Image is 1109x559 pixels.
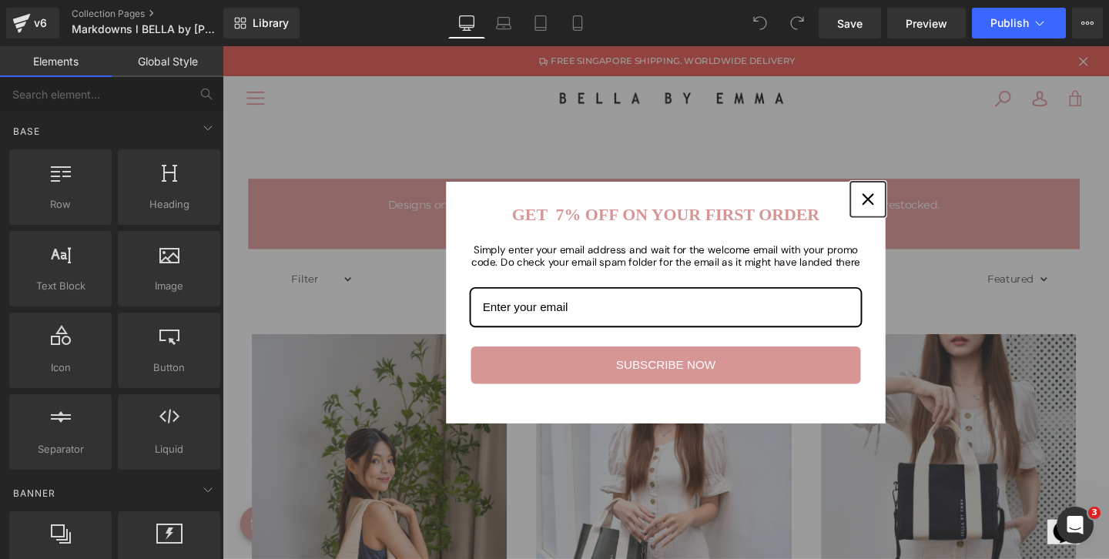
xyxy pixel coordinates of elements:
button: SUBSCRIBE NOW [260,314,672,356]
strong: GET 7% OFF ON YOUR FIRST ORDER [304,168,628,187]
span: Publish [990,17,1029,29]
span: Row [14,196,107,213]
a: Global Style [112,46,223,77]
span: Text Block [14,278,107,294]
span: Icon [14,360,107,376]
a: Laptop [485,8,522,38]
span: Button [122,360,216,376]
span: Banner [12,486,57,500]
svg: close icon [672,155,685,167]
a: Mobile [559,8,596,38]
span: Preview [906,15,947,32]
span: Base [12,124,42,139]
button: Undo [745,8,776,38]
a: Desktop [448,8,485,38]
span: Markdowns l BELLA by [PERSON_NAME] [72,23,219,35]
input: Email field [260,253,672,296]
button: More [1072,8,1103,38]
a: Preview [887,8,966,38]
span: Separator [14,441,107,457]
span: Library [253,16,289,30]
button: Redo [782,8,812,38]
span: Image [122,278,216,294]
h3: Simply enter your email address and wait for the welcome email with your promo code. Do check you... [260,208,672,235]
a: Collection Pages [72,8,249,20]
button: Publish [972,8,1066,38]
a: New Library [223,8,300,38]
button: Close [660,142,697,179]
a: v6 [6,8,59,38]
a: Tablet [522,8,559,38]
span: Save [837,15,863,32]
iframe: Intercom live chat [1057,507,1094,544]
span: Heading [122,196,216,213]
div: v6 [31,13,50,33]
span: Liquid [122,441,216,457]
span: 3 [1088,507,1101,519]
iframe: chat widget [867,477,916,524]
